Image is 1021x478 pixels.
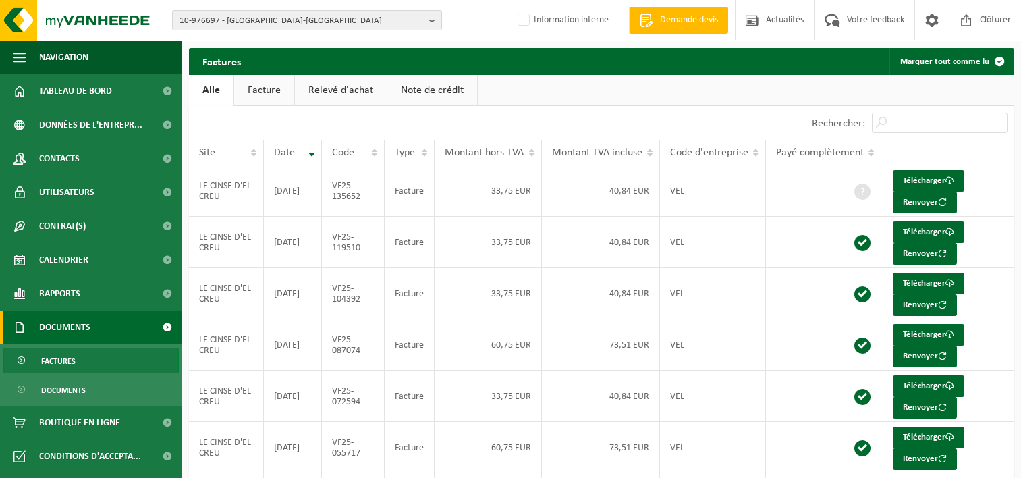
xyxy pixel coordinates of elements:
[332,147,354,158] span: Code
[445,147,524,158] span: Montant hors TVA
[189,165,264,217] td: LE CINSE D'EL CREU
[629,7,728,34] a: Demande devis
[893,243,957,265] button: Renvoyer
[322,268,385,319] td: VF25-104392
[657,14,721,27] span: Demande devis
[39,209,86,243] span: Contrat(s)
[542,217,660,268] td: 40,84 EUR
[264,217,322,268] td: [DATE]
[776,147,864,158] span: Payé complètement
[893,375,964,397] a: Télécharger
[893,170,964,192] a: Télécharger
[39,440,141,473] span: Conditions d'accepta...
[435,268,542,319] td: 33,75 EUR
[189,48,254,74] h2: Factures
[385,319,435,371] td: Facture
[893,192,957,213] button: Renvoyer
[322,371,385,422] td: VF25-072594
[435,217,542,268] td: 33,75 EUR
[387,75,477,106] a: Note de crédit
[660,165,766,217] td: VEL
[3,348,179,373] a: Factures
[199,147,215,158] span: Site
[295,75,387,106] a: Relevé d'achat
[542,319,660,371] td: 73,51 EUR
[660,217,766,268] td: VEL
[893,346,957,367] button: Renvoyer
[395,147,415,158] span: Type
[189,268,264,319] td: LE CINSE D'EL CREU
[322,165,385,217] td: VF25-135652
[39,142,80,176] span: Contacts
[552,147,642,158] span: Montant TVA incluse
[385,268,435,319] td: Facture
[189,371,264,422] td: LE CINSE D'EL CREU
[264,165,322,217] td: [DATE]
[515,10,609,30] label: Information interne
[435,165,542,217] td: 33,75 EUR
[435,371,542,422] td: 33,75 EUR
[39,108,142,142] span: Données de l'entrepr...
[660,371,766,422] td: VEL
[322,319,385,371] td: VF25-087074
[660,268,766,319] td: VEL
[189,217,264,268] td: LE CINSE D'EL CREU
[893,221,964,243] a: Télécharger
[39,176,94,209] span: Utilisateurs
[660,319,766,371] td: VEL
[264,371,322,422] td: [DATE]
[39,243,88,277] span: Calendrier
[41,377,86,403] span: Documents
[385,371,435,422] td: Facture
[893,294,957,316] button: Renvoyer
[893,448,957,470] button: Renvoyer
[172,10,442,30] button: 10-976697 - [GEOGRAPHIC_DATA]-[GEOGRAPHIC_DATA]
[542,268,660,319] td: 40,84 EUR
[39,277,80,311] span: Rapports
[542,422,660,473] td: 73,51 EUR
[893,427,964,448] a: Télécharger
[385,217,435,268] td: Facture
[264,422,322,473] td: [DATE]
[274,147,295,158] span: Date
[893,397,957,419] button: Renvoyer
[189,422,264,473] td: LE CINSE D'EL CREU
[893,273,964,294] a: Télécharger
[322,422,385,473] td: VF25-055717
[812,118,865,129] label: Rechercher:
[660,422,766,473] td: VEL
[893,324,964,346] a: Télécharger
[385,422,435,473] td: Facture
[39,74,112,108] span: Tableau de bord
[189,319,264,371] td: LE CINSE D'EL CREU
[435,422,542,473] td: 60,75 EUR
[39,41,88,74] span: Navigation
[670,147,748,158] span: Code d'entreprise
[542,165,660,217] td: 40,84 EUR
[234,75,294,106] a: Facture
[435,319,542,371] td: 60,75 EUR
[41,348,76,374] span: Factures
[189,75,233,106] a: Alle
[385,165,435,217] td: Facture
[180,11,424,31] span: 10-976697 - [GEOGRAPHIC_DATA]-[GEOGRAPHIC_DATA]
[889,48,1013,75] button: Marquer tout comme lu
[264,319,322,371] td: [DATE]
[542,371,660,422] td: 40,84 EUR
[39,406,120,440] span: Boutique en ligne
[264,268,322,319] td: [DATE]
[322,217,385,268] td: VF25-119510
[3,377,179,402] a: Documents
[39,311,90,344] span: Documents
